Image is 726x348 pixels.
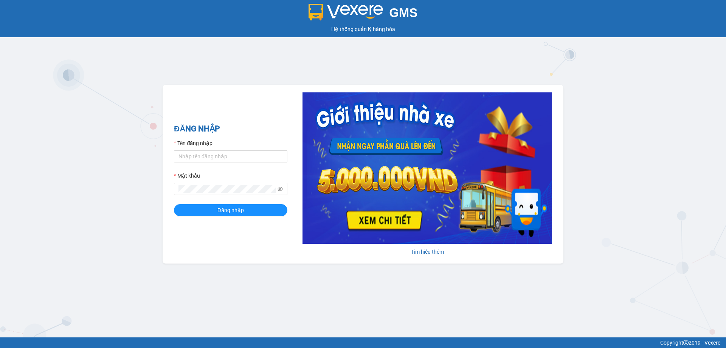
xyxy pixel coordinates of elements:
button: Đăng nhập [174,204,287,216]
div: Hệ thống quản lý hàng hóa [2,25,724,33]
div: Tìm hiểu thêm [302,248,552,256]
span: Đăng nhập [217,206,244,214]
label: Tên đăng nhập [174,139,213,147]
img: banner-0 [302,92,552,244]
label: Mật khẩu [174,172,200,180]
span: copyright [683,340,689,345]
img: logo 2 [309,4,383,20]
input: Tên đăng nhập [174,150,287,162]
span: GMS [389,6,417,20]
a: GMS [309,11,418,17]
input: Mật khẩu [178,185,276,193]
h2: ĐĂNG NHẬP [174,123,287,135]
span: eye-invisible [278,186,283,192]
div: Copyright 2019 - Vexere [6,339,720,347]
